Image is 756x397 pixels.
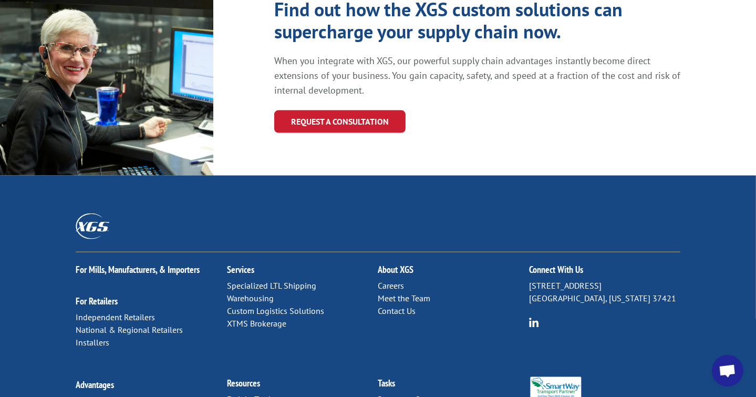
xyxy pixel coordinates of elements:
[227,280,316,291] a: Specialized LTL Shipping
[378,280,405,291] a: Careers
[378,293,431,303] a: Meet the Team
[378,379,530,393] h2: Tasks
[712,355,743,386] div: Open chat
[378,306,416,316] a: Contact Us
[529,265,680,280] h2: Connect With Us
[76,312,155,322] a: Independent Retailers
[227,293,274,303] a: Warehousing
[227,377,260,389] a: Resources
[529,280,680,305] p: [STREET_ADDRESS] [GEOGRAPHIC_DATA], [US_STATE] 37421
[76,337,109,348] a: Installers
[274,110,406,133] a: REQUEST A CONSULTATION
[227,306,324,316] a: Custom Logistics Solutions
[378,263,414,276] a: About XGS
[76,324,183,335] a: National & Regional Retailers
[274,54,690,98] p: When you integrate with XGS, our powerful supply chain advantages instantly become direct extensi...
[227,318,286,329] a: XTMS Brokerage
[227,263,254,276] a: Services
[76,379,114,391] a: Advantages
[76,295,118,307] a: For Retailers
[529,318,539,328] img: group-6
[76,213,109,239] img: XGS_Logos_ALL_2024_All_White
[76,263,200,276] a: For Mills, Manufacturers, & Importers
